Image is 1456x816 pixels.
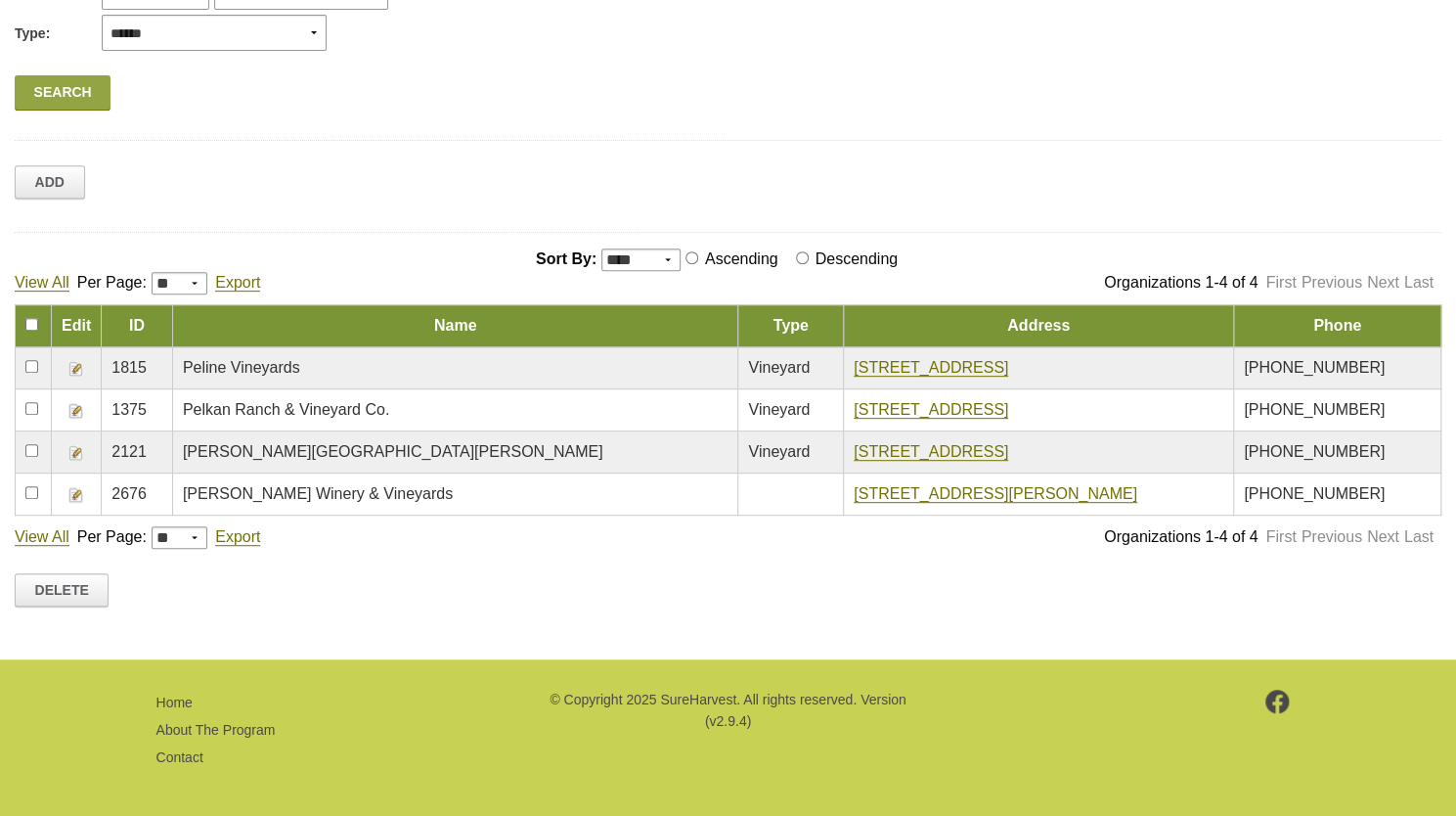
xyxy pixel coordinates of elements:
[854,443,1008,461] a: [STREET_ADDRESS]
[77,274,147,291] span: Per Page:
[1302,274,1362,291] a: Previous
[111,401,147,418] span: 1375
[536,250,596,267] span: Sort By:
[172,474,738,516] td: [PERSON_NAME] Winery & Vineyards
[1244,401,1385,418] span: [PHONE_NUMBER]
[1244,443,1385,460] span: [PHONE_NUMBER]
[15,573,109,607] a: Delete
[77,528,147,545] span: Per Page:
[1404,528,1434,545] a: Last
[748,443,810,460] span: Vineyard
[111,359,147,376] span: 1815
[15,528,69,546] a: View All
[738,305,844,347] td: Type
[854,485,1137,503] a: [STREET_ADDRESS][PERSON_NAME]
[156,695,193,710] a: Home
[701,250,786,267] label: Ascending
[748,359,810,376] span: Vineyard
[748,401,810,418] span: Vineyard
[854,359,1008,377] a: [STREET_ADDRESS]
[844,305,1234,347] td: Address
[854,401,1008,419] a: [STREET_ADDRESS]
[1302,528,1362,545] a: Previous
[215,528,260,546] a: Export
[1265,274,1296,291] a: First
[1244,485,1385,502] span: [PHONE_NUMBER]
[172,431,738,474] td: [PERSON_NAME][GEOGRAPHIC_DATA][PERSON_NAME]
[156,749,203,765] a: Contact
[172,305,738,347] td: Name
[68,487,84,503] img: Edit
[15,274,69,292] a: View All
[1404,274,1434,291] a: Last
[68,403,84,419] img: Edit
[812,250,906,267] label: Descending
[1367,528,1399,545] a: Next
[68,445,84,461] img: Edit
[215,274,260,292] a: Export
[1265,528,1296,545] a: First
[1104,528,1257,545] span: Organizations 1-4 of 4
[102,305,173,347] td: ID
[1234,305,1441,347] td: Phone
[1367,274,1399,291] a: Next
[172,389,738,431] td: Pelkan Ranch & Vineyard Co.
[68,361,84,377] img: Edit
[1265,690,1290,713] img: footer-facebook.png
[1104,274,1257,291] span: Organizations 1-4 of 4
[547,689,908,733] p: © Copyright 2025 SureHarvest. All rights reserved. Version (v2.9.4)
[111,443,147,460] span: 2121
[111,485,147,502] span: 2676
[172,347,738,389] td: Peline Vineyards
[52,305,102,347] td: Edit
[156,722,276,738] a: About The Program
[1244,359,1385,376] span: [PHONE_NUMBER]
